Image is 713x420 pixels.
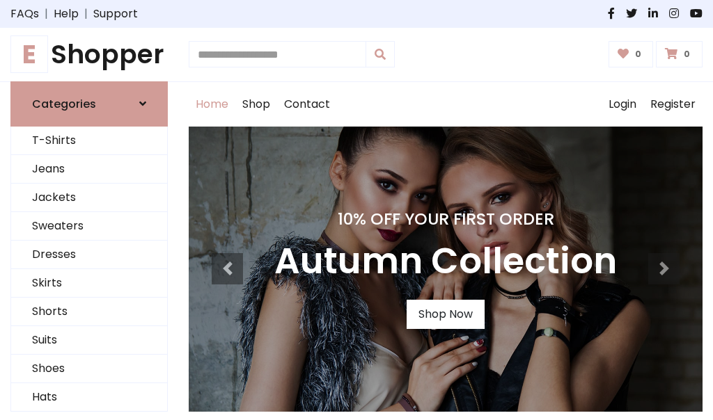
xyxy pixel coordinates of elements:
[11,269,167,298] a: Skirts
[11,326,167,355] a: Suits
[10,81,168,127] a: Categories
[93,6,138,22] a: Support
[39,6,54,22] span: |
[11,212,167,241] a: Sweaters
[680,48,694,60] span: 0
[32,97,96,111] h6: Categories
[609,41,654,67] a: 0
[11,155,167,184] a: Jeans
[79,6,93,22] span: |
[54,6,79,22] a: Help
[274,209,617,229] h4: 10% Off Your First Order
[10,39,168,70] a: EShopper
[602,82,643,127] a: Login
[656,41,703,67] a: 0
[235,82,277,127] a: Shop
[11,355,167,383] a: Shoes
[11,383,167,412] a: Hats
[643,82,703,127] a: Register
[10,39,168,70] h1: Shopper
[10,35,48,73] span: E
[11,184,167,212] a: Jackets
[407,300,485,329] a: Shop Now
[11,241,167,269] a: Dresses
[189,82,235,127] a: Home
[11,298,167,326] a: Shorts
[632,48,645,60] span: 0
[277,82,337,127] a: Contact
[274,240,617,283] h3: Autumn Collection
[11,127,167,155] a: T-Shirts
[10,6,39,22] a: FAQs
